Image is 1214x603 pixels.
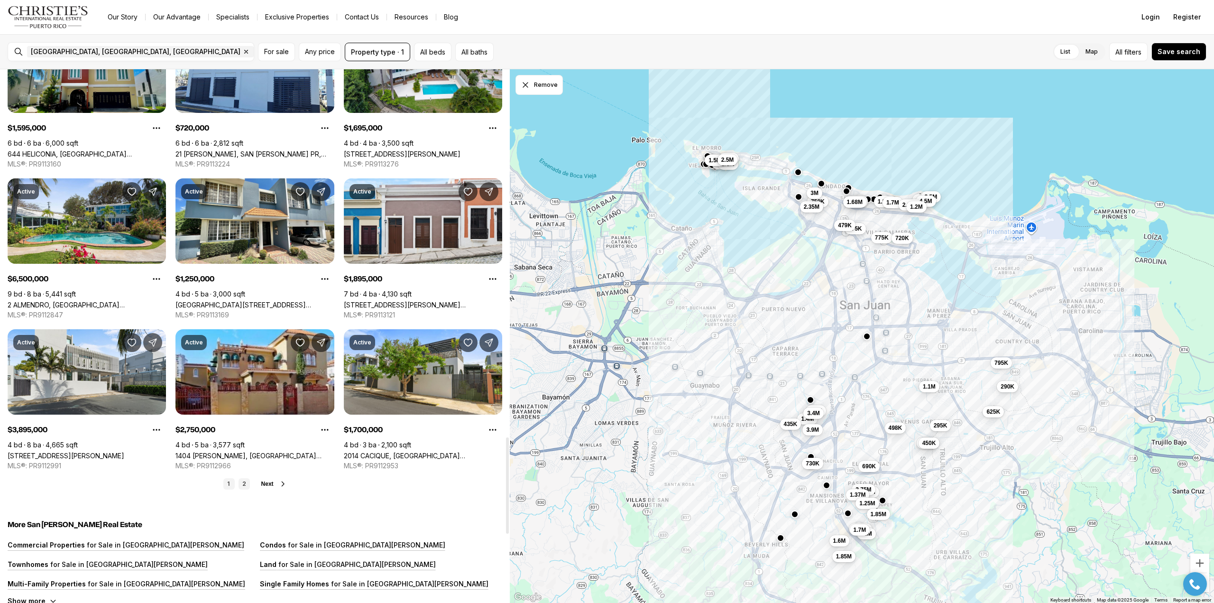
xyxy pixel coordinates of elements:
[344,150,460,158] a: 191 TULIPAN, SAN JUAN PR, 00927
[286,541,445,549] p: for Sale in [GEOGRAPHIC_DATA][PERSON_NAME]
[919,197,932,205] span: 4.5M
[866,509,890,520] button: 1.85M
[1158,48,1200,56] span: Save search
[258,10,337,24] a: Exclusive Properties
[8,541,85,549] p: Commercial Properties
[8,541,244,549] a: Commercial Properties for Sale in [GEOGRAPHIC_DATA][PERSON_NAME]
[807,187,822,199] button: 3M
[844,223,865,234] button: 775K
[1115,47,1122,57] span: All
[299,43,341,61] button: Any price
[239,478,250,490] a: 2
[806,426,819,434] span: 3.9M
[801,415,814,423] span: 1.4M
[874,234,888,241] span: 775K
[175,301,334,309] a: Calle Parque Tivoli CALLE PARQUE TIVOLI #21, SAN JUAN PR, 00926
[886,199,899,206] span: 1.7M
[86,580,245,588] p: for Sale in [GEOGRAPHIC_DATA][PERSON_NAME]
[802,458,823,469] button: 730K
[783,420,797,428] span: 435K
[459,182,478,201] button: Save Property: 56 CRUZ
[17,339,35,346] p: Active
[871,232,892,243] button: 775K
[1173,13,1201,21] span: Register
[387,10,436,24] a: Resources
[1168,8,1206,27] button: Register
[479,333,498,352] button: Share Property
[859,488,875,496] span: 1.45M
[1053,43,1078,60] label: List
[847,195,868,207] button: 3.9M
[874,196,897,207] button: 1.56M
[884,422,906,434] button: 498K
[329,580,488,588] p: for Sale in [GEOGRAPHIC_DATA][PERSON_NAME]
[17,188,35,195] p: Active
[8,6,89,28] img: logo
[810,189,819,197] span: 3M
[146,10,208,24] a: Our Advantage
[459,333,478,352] button: Save Property: 2014 CACIQUE
[807,409,820,417] span: 3.4M
[260,580,488,588] a: Single Family Homes for Sale in [GEOGRAPHIC_DATA][PERSON_NAME]
[260,580,329,588] p: Single Family Homes
[718,153,739,164] button: 3.2M
[916,437,938,449] button: 689K
[122,182,141,201] button: Save Property: 2 ALMENDRO
[122,333,141,352] button: Save Property: 66 PLACID COURT
[337,10,386,24] button: Contact Us
[843,196,866,208] button: 1.68M
[850,491,865,499] span: 1.37M
[1173,597,1211,603] a: Report a map error
[832,551,855,562] button: 1.85M
[849,524,870,536] button: 1.7M
[916,196,929,204] span: 6.5M
[276,560,436,568] p: for Sale in [GEOGRAPHIC_DATA][PERSON_NAME]
[8,560,208,568] a: Townhomes for Sale in [GEOGRAPHIC_DATA][PERSON_NAME]
[353,188,371,195] p: Active
[918,437,939,449] button: 450K
[811,198,825,205] span: 750K
[147,420,166,439] button: Property options
[834,220,855,231] button: 479K
[983,406,1004,417] button: 625K
[209,10,257,24] a: Specialists
[223,478,235,490] a: 1
[800,201,823,213] button: 2.35M
[147,119,166,138] button: Property options
[483,269,502,288] button: Property options
[48,560,208,568] p: for Sale in [GEOGRAPHIC_DATA][PERSON_NAME]
[1109,43,1148,61] button: Allfilters
[143,182,162,201] button: Share Property
[898,199,921,211] button: 2.15M
[906,201,927,213] button: 1.2M
[8,560,48,568] p: Townhomes
[708,157,721,164] span: 1.5M
[892,232,913,244] button: 720K
[855,498,879,509] button: 1.25M
[902,201,918,209] span: 2.15M
[260,541,286,549] p: Condos
[261,480,287,488] button: Next
[312,182,331,201] button: Share Property
[922,439,936,447] span: 450K
[483,420,502,439] button: Property options
[175,452,334,460] a: 1404 VILA MAYO, SAN JUAN PR, 00907
[223,478,250,490] nav: Pagination
[883,197,903,208] button: 1.7M
[264,48,289,56] span: For sale
[8,452,124,460] a: 66 PLACID COURT, SAN JUAN PR, 00907
[312,333,331,352] button: Share Property
[780,418,801,430] button: 435K
[8,150,166,158] a: 644 HELICONIA, SAN JUAN PR, 00926
[515,75,563,95] button: Dismiss drawing
[414,43,451,61] button: All beds
[436,10,466,24] a: Blog
[291,333,310,352] button: Save Property: 1404 VILA MAYO
[1151,43,1206,61] button: Save search
[85,541,244,549] p: for Sale in [GEOGRAPHIC_DATA][PERSON_NAME]
[991,357,1012,369] button: 795K
[895,234,909,242] span: 720K
[1097,597,1149,603] span: Map data ©2025 Google
[483,119,502,138] button: Property options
